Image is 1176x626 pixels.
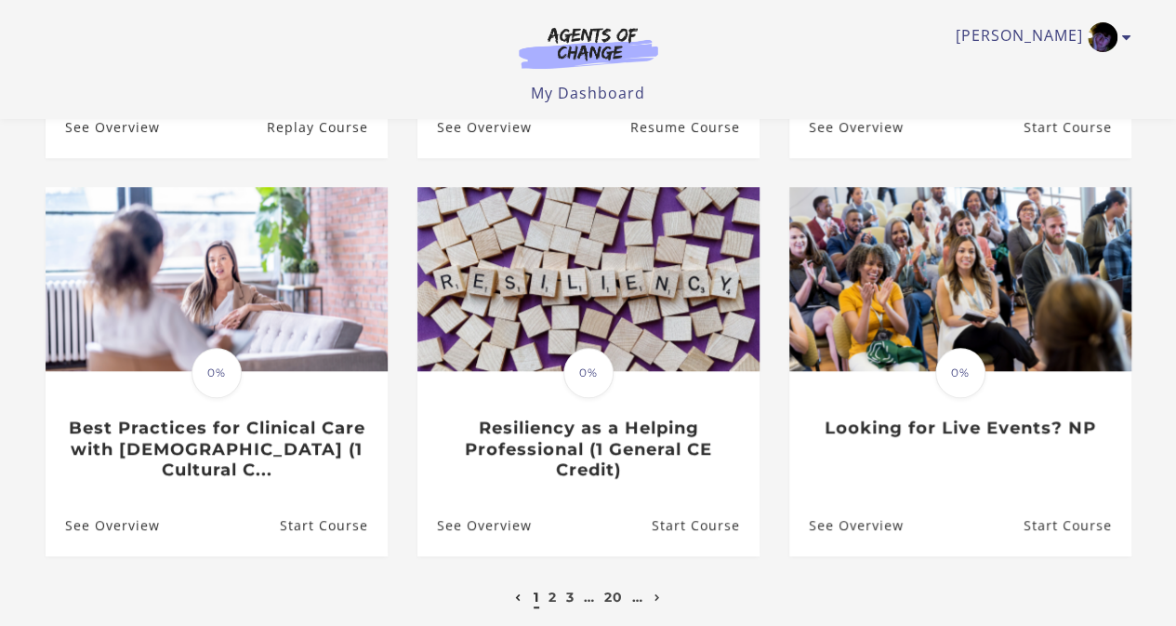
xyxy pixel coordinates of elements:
[65,418,367,481] h3: Best Practices for Clinical Care with [DEMOGRAPHIC_DATA] (1 Cultural C...
[46,496,160,556] a: Best Practices for Clinical Care with Asian Americans (1 Cultural C...: See Overview
[632,589,643,606] a: …
[437,418,739,481] h3: Resiliency as a Helping Professional (1 General CE Credit)
[651,496,759,556] a: Resiliency as a Helping Professional (1 General CE Credit): Resume Course
[789,496,904,556] a: Looking for Live Events? NP: See Overview
[531,83,645,103] a: My Dashboard
[417,496,532,556] a: Resiliency as a Helping Professional (1 General CE Credit): See Overview
[563,348,614,398] span: 0%
[534,589,539,606] a: 1
[548,589,557,606] a: 2
[1023,97,1130,157] a: Live Event (8/22/25) Treating Anxiety Disorders: An Overview of DBT...: Resume Course
[650,589,666,606] a: Next page
[956,22,1122,52] a: Toggle menu
[566,589,575,606] a: 3
[192,348,242,398] span: 0%
[604,589,623,606] a: 20
[629,97,759,157] a: ChatGPT and AI for Social Workers and Mental Health Professionals (...: Resume Course
[499,26,678,69] img: Agents of Change Logo
[584,589,595,606] a: …
[935,348,985,398] span: 0%
[417,97,532,157] a: ChatGPT and AI for Social Workers and Mental Health Professionals (...: See Overview
[279,496,387,556] a: Best Practices for Clinical Care with Asian Americans (1 Cultural C...: Resume Course
[809,418,1111,439] h3: Looking for Live Events? NP
[789,97,904,157] a: Live Event (8/22/25) Treating Anxiety Disorders: An Overview of DBT...: See Overview
[266,97,387,157] a: Welcome to Agents of Change Continuing Education!: Resume Course
[1023,496,1130,556] a: Looking for Live Events? NP: Resume Course
[46,97,160,157] a: Welcome to Agents of Change Continuing Education!: See Overview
